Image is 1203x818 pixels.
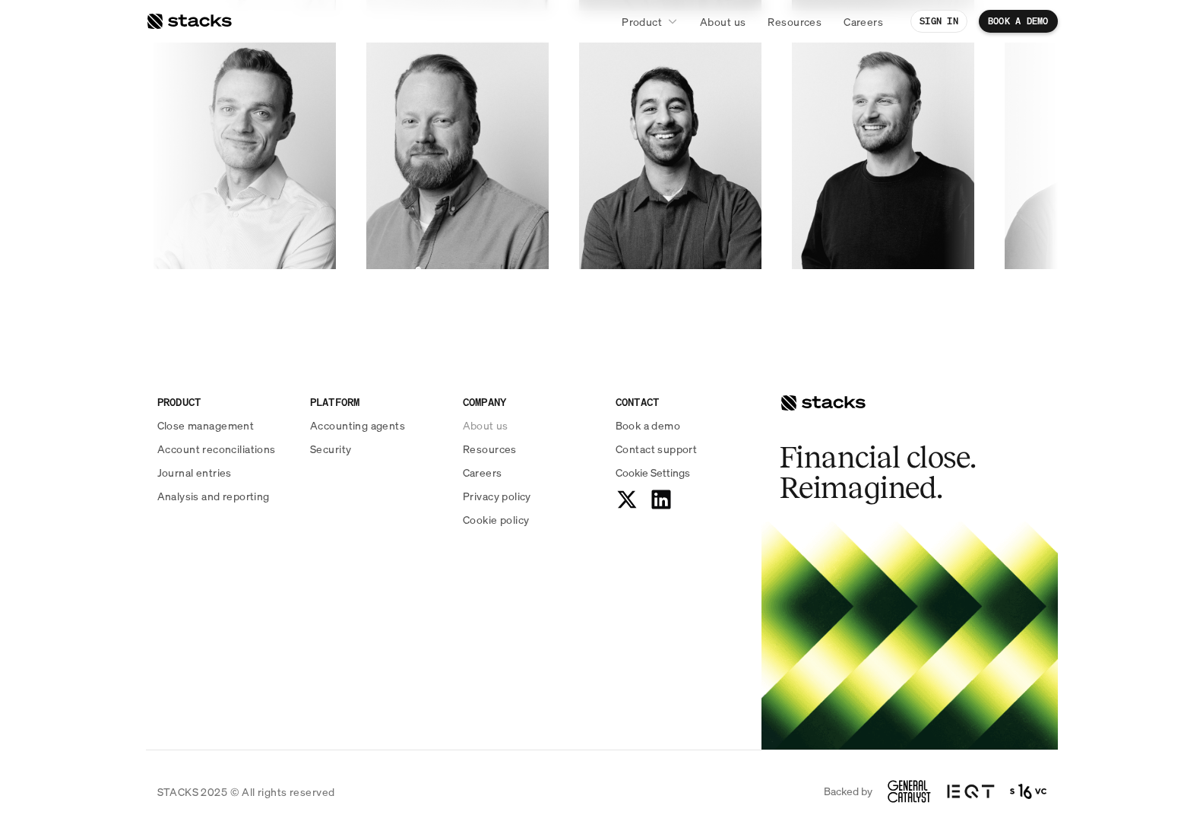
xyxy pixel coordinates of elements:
a: About us [463,417,597,433]
p: PRODUCT [157,394,292,410]
a: Cookie policy [463,512,597,528]
a: Close management [157,417,292,433]
p: About us [700,14,746,30]
a: Book a demo [616,417,750,433]
p: Journal entries [157,464,232,480]
a: Careers [834,8,892,35]
a: Privacy policy [463,488,597,504]
h2: Financial close. Reimagined. [780,442,1008,503]
a: Journal entries [157,464,292,480]
p: Careers [844,14,883,30]
p: Book a demo [616,417,681,433]
a: About us [691,8,755,35]
p: Accounting agents [310,417,405,433]
a: Resources [758,8,831,35]
a: Careers [463,464,597,480]
p: PLATFORM [310,394,445,410]
p: Resources [768,14,822,30]
p: Close management [157,417,255,433]
a: Accounting agents [310,417,445,433]
p: CONTACT [616,394,750,410]
p: BOOK A DEMO [988,16,1049,27]
a: Contact support [616,441,750,457]
a: Resources [463,441,597,457]
p: About us [463,417,508,433]
p: Product [622,14,662,30]
span: Cookie Settings [616,464,690,480]
a: Account reconciliations [157,441,292,457]
button: Cookie Trigger [616,464,690,480]
p: Security [310,441,351,457]
p: Privacy policy [463,488,531,504]
p: Resources [463,441,517,457]
a: Analysis and reporting [157,488,292,504]
p: Careers [463,464,502,480]
p: Contact support [616,441,697,457]
p: Analysis and reporting [157,488,270,504]
p: SIGN IN [920,16,958,27]
p: Cookie policy [463,512,529,528]
a: BOOK A DEMO [979,10,1058,33]
p: Backed by [824,785,872,798]
p: COMPANY [463,394,597,410]
a: SIGN IN [910,10,967,33]
p: Account reconciliations [157,441,276,457]
p: STACKS 2025 © All rights reserved [157,784,335,800]
a: Security [310,441,445,457]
